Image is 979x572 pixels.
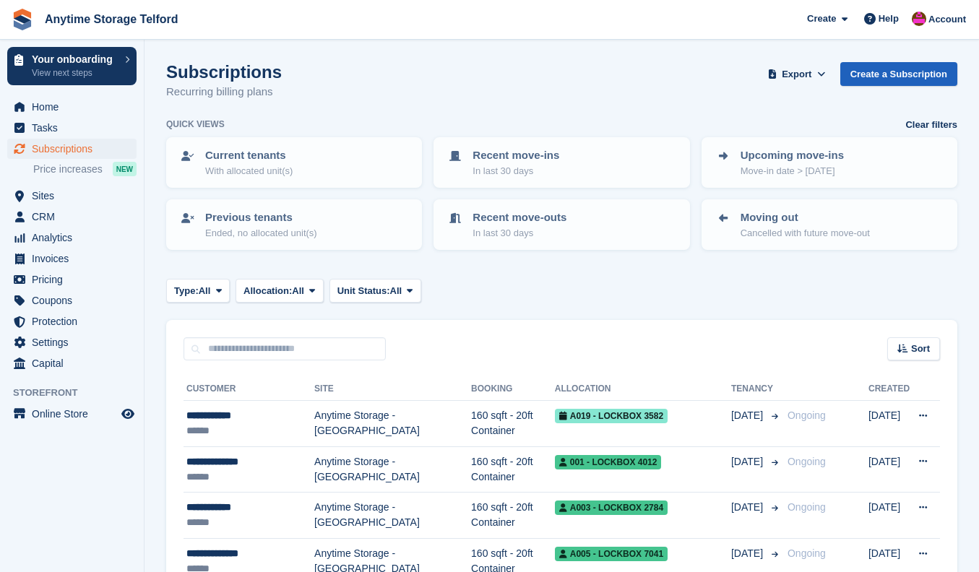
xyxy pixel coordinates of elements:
[314,493,471,539] td: Anytime Storage - [GEOGRAPHIC_DATA]
[184,378,314,401] th: Customer
[782,67,811,82] span: Export
[741,226,870,240] p: Cancelled with future move-out
[7,353,137,373] a: menu
[166,62,282,82] h1: Subscriptions
[292,284,304,298] span: All
[868,378,910,401] th: Created
[868,401,910,447] td: [DATE]
[911,342,930,356] span: Sort
[731,454,766,469] span: [DATE]
[337,284,390,298] span: Unit Status:
[32,97,118,117] span: Home
[868,446,910,493] td: [DATE]
[471,401,555,447] td: 160 sqft - 20ft Container
[166,118,225,131] h6: Quick views
[32,227,118,248] span: Analytics
[32,139,118,159] span: Subscriptions
[39,7,184,31] a: Anytime Storage Telford
[205,226,317,240] p: Ended, no allocated unit(s)
[788,409,826,421] span: Ongoing
[32,248,118,269] span: Invoices
[390,284,402,298] span: All
[7,47,137,85] a: Your onboarding View next steps
[788,501,826,513] span: Ongoing
[788,456,826,467] span: Ongoing
[555,409,668,423] span: A019 - Lockbox 3582
[32,332,118,352] span: Settings
[7,227,137,248] a: menu
[7,118,137,138] a: menu
[32,66,118,79] p: View next steps
[555,500,668,515] span: A003 - Lockbox 2784
[32,311,118,331] span: Protection
[471,378,555,401] th: Booking
[314,401,471,447] td: Anytime Storage - [GEOGRAPHIC_DATA]
[32,118,118,138] span: Tasks
[741,164,844,178] p: Move-in date > [DATE]
[314,446,471,493] td: Anytime Storage - [GEOGRAPHIC_DATA]
[731,546,766,561] span: [DATE]
[912,12,926,26] img: Andrew Newall
[7,404,137,424] a: menu
[205,147,293,164] p: Current tenants
[7,186,137,206] a: menu
[471,446,555,493] td: 160 sqft - 20ft Container
[113,162,137,176] div: NEW
[473,226,566,240] p: In last 30 days
[32,404,118,424] span: Online Store
[471,493,555,539] td: 160 sqft - 20ft Container
[32,269,118,290] span: Pricing
[741,209,870,226] p: Moving out
[12,9,33,30] img: stora-icon-8386f47178a22dfd0bd8f6a31ec36ba5ce8667c1dd55bd0f319d3a0aa187defe.svg
[33,161,137,177] a: Price increases NEW
[473,164,559,178] p: In last 30 days
[119,405,137,422] a: Preview store
[7,139,137,159] a: menu
[199,284,211,298] span: All
[703,201,956,248] a: Moving out Cancelled with future move-out
[7,97,137,117] a: menu
[33,162,103,176] span: Price increases
[731,408,766,423] span: [DATE]
[205,209,317,226] p: Previous tenants
[703,139,956,186] a: Upcoming move-ins Move-in date > [DATE]
[32,54,118,64] p: Your onboarding
[32,207,118,227] span: CRM
[555,455,662,469] span: 001 - Lockbox 4012
[168,201,421,248] a: Previous tenants Ended, no allocated unit(s)
[7,269,137,290] a: menu
[868,493,910,539] td: [DATE]
[7,332,137,352] a: menu
[7,248,137,269] a: menu
[166,279,230,303] button: Type: All
[765,62,829,86] button: Export
[174,284,199,298] span: Type:
[7,207,137,227] a: menu
[329,279,421,303] button: Unit Status: All
[7,311,137,331] a: menu
[13,386,144,400] span: Storefront
[879,12,899,26] span: Help
[928,12,966,27] span: Account
[473,209,566,226] p: Recent move-outs
[32,186,118,206] span: Sites
[168,139,421,186] a: Current tenants With allocated unit(s)
[243,284,292,298] span: Allocation:
[205,164,293,178] p: With allocated unit(s)
[840,62,957,86] a: Create a Subscription
[314,378,471,401] th: Site
[905,118,957,132] a: Clear filters
[32,353,118,373] span: Capital
[236,279,324,303] button: Allocation: All
[731,378,782,401] th: Tenancy
[731,500,766,515] span: [DATE]
[166,84,282,100] p: Recurring billing plans
[788,547,826,559] span: Ongoing
[7,290,137,311] a: menu
[807,12,836,26] span: Create
[32,290,118,311] span: Coupons
[435,201,688,248] a: Recent move-outs In last 30 days
[741,147,844,164] p: Upcoming move-ins
[473,147,559,164] p: Recent move-ins
[555,547,668,561] span: A005 - Lockbox 7041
